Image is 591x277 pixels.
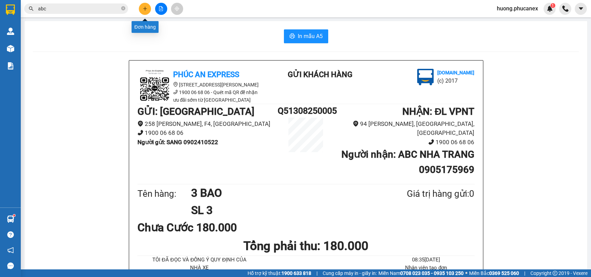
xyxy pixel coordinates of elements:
[139,3,151,15] button: plus
[341,149,474,175] b: Người nhận : ABC NHA TRANG 0905175969
[417,69,434,85] img: logo.jpg
[137,139,218,146] b: Người gửi : SANG 0902410522
[562,6,568,12] img: phone-icon
[173,90,178,94] span: phone
[159,6,163,11] span: file-add
[437,76,474,85] li: (c) 2017
[334,119,475,138] li: 94 [PERSON_NAME], [GEOGRAPHIC_DATA], [GEOGRAPHIC_DATA]
[552,3,554,8] span: 1
[155,3,167,15] button: file-add
[121,6,125,10] span: close-circle
[553,271,557,276] span: copyright
[428,139,434,145] span: phone
[38,5,120,12] input: Tìm tên, số ĐT hoặc mã đơn
[7,247,14,253] span: notification
[378,264,474,272] li: Nhân viên tạo đơn
[284,29,328,43] button: printerIn mẫu A5
[7,215,14,223] img: warehouse-icon
[465,272,467,275] span: ⚪️
[7,45,14,52] img: warehouse-icon
[278,104,334,118] h1: Q51308250005
[137,219,249,236] div: Chưa Cước 180.000
[137,89,262,104] li: 1900 06 68 06 - Quét mã QR để nhận ưu đãi sớm từ [GEOGRAPHIC_DATA]
[578,6,584,12] span: caret-down
[437,70,474,75] b: [DOMAIN_NAME]
[378,256,474,264] li: 08:35[DATE]
[469,269,519,277] span: Miền Bắc
[491,4,544,13] span: huong.phucanex
[173,70,239,79] b: Phúc An Express
[191,202,373,219] h1: SL 3
[121,6,125,12] span: close-circle
[7,62,14,70] img: solution-icon
[402,106,474,117] b: NHẬN : ĐL VPNT
[137,187,191,201] div: Tên hàng:
[7,231,14,238] span: question-circle
[334,138,475,147] li: 1900 06 68 06
[29,6,34,11] span: search
[550,3,555,8] sup: 1
[137,121,143,127] span: environment
[289,33,295,40] span: printer
[316,269,317,277] span: |
[137,81,262,89] li: [STREET_ADDRESS][PERSON_NAME]
[137,237,475,256] h1: Tổng phải thu: 180.000
[174,6,179,11] span: aim
[137,69,172,103] img: logo.jpg
[298,32,323,40] span: In mẫu A5
[191,184,373,202] h1: 3 BAO
[137,106,254,117] b: GỬI : [GEOGRAPHIC_DATA]
[137,128,278,138] li: 1900 06 68 06
[353,121,359,127] span: environment
[323,269,377,277] span: Cung cấp máy in - giấy in:
[7,262,14,269] span: message
[151,256,248,272] li: TÔI ĐÃ ĐỌC VÀ ĐỒNG Ý QUY ĐỊNH CỦA NHÀ XE
[171,3,183,15] button: aim
[400,270,464,276] strong: 0708 023 035 - 0935 103 250
[281,270,311,276] strong: 1900 633 818
[6,4,15,15] img: logo-vxr
[137,119,278,129] li: 258 [PERSON_NAME], F4, [GEOGRAPHIC_DATA]
[547,6,553,12] img: icon-new-feature
[143,6,147,11] span: plus
[137,130,143,136] span: phone
[489,270,519,276] strong: 0369 525 060
[575,3,587,15] button: caret-down
[173,82,178,87] span: environment
[248,269,311,277] span: Hỗ trợ kỹ thuật:
[13,214,15,216] sup: 1
[288,70,352,79] b: Gửi khách hàng
[378,269,464,277] span: Miền Nam
[7,28,14,35] img: warehouse-icon
[373,187,474,201] div: Giá trị hàng gửi: 0
[524,269,525,277] span: |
